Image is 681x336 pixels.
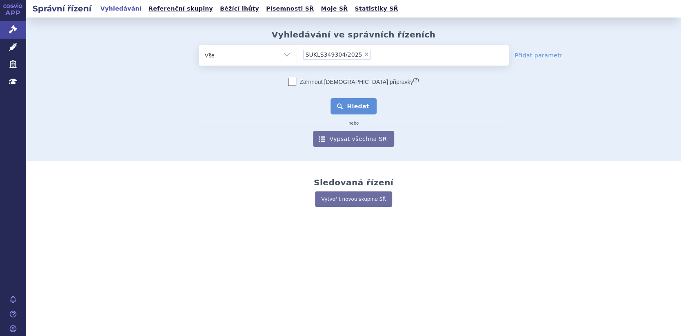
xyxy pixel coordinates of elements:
[288,78,419,86] label: Zahrnout [DEMOGRAPHIC_DATA] přípravky
[146,3,215,14] a: Referenční skupiny
[364,52,369,57] span: ×
[306,52,362,57] span: SUKLS349304/2025
[26,3,98,14] h2: Správní řízení
[314,178,393,187] h2: Sledovaná řízení
[315,191,392,207] a: Vytvořit novou skupinu SŘ
[264,3,316,14] a: Písemnosti SŘ
[352,3,400,14] a: Statistiky SŘ
[515,51,563,59] a: Přidat parametr
[272,30,436,40] h2: Vyhledávání ve správních řízeních
[373,49,377,59] input: SUKLS349304/2025
[344,121,363,126] i: nebo
[98,3,144,14] a: Vyhledávání
[413,77,419,83] abbr: (?)
[318,3,350,14] a: Moje SŘ
[313,131,394,147] a: Vypsat všechna SŘ
[217,3,262,14] a: Běžící lhůty
[331,98,377,114] button: Hledat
